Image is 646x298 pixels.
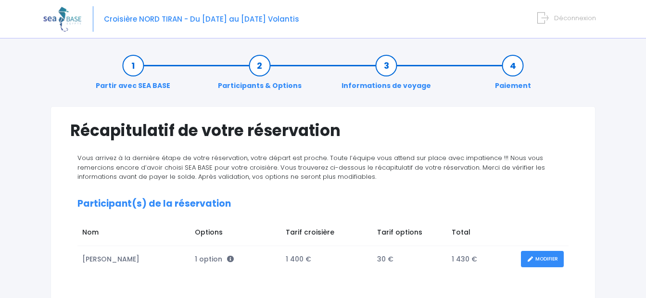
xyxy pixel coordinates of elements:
[77,246,190,273] td: [PERSON_NAME]
[104,14,299,24] span: Croisière NORD TIRAN - Du [DATE] au [DATE] Volantis
[372,246,447,273] td: 30 €
[70,121,576,140] h1: Récapitulatif de votre réservation
[190,223,281,246] td: Options
[372,223,447,246] td: Tarif options
[447,246,517,273] td: 1 430 €
[91,61,175,91] a: Partir avec SEA BASE
[77,153,545,181] span: Vous arrivez à la dernière étape de votre réservation, votre départ est proche. Toute l’équipe vo...
[77,223,190,246] td: Nom
[213,61,306,91] a: Participants & Options
[490,61,536,91] a: Paiement
[521,251,564,268] a: MODIFIER
[337,61,436,91] a: Informations de voyage
[281,246,372,273] td: 1 400 €
[554,13,596,23] span: Déconnexion
[195,254,234,264] span: 1 option
[281,223,372,246] td: Tarif croisière
[77,199,569,210] h2: Participant(s) de la réservation
[447,223,517,246] td: Total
